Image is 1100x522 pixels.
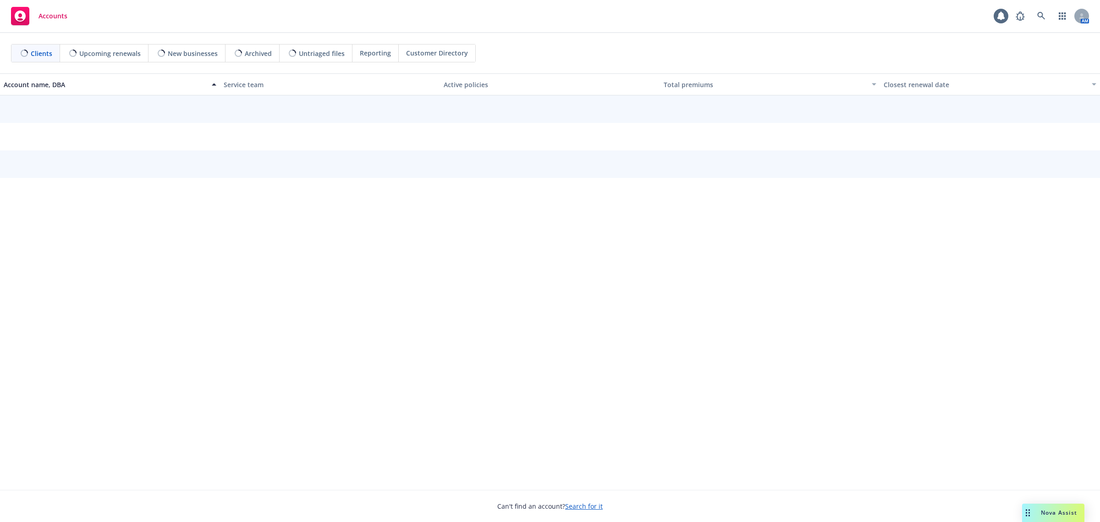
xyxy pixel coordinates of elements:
[1011,7,1029,25] a: Report a Bug
[497,501,603,511] span: Can't find an account?
[565,502,603,511] a: Search for it
[440,73,660,95] button: Active policies
[38,12,67,20] span: Accounts
[1032,7,1050,25] a: Search
[1022,504,1034,522] div: Drag to move
[1053,7,1072,25] a: Switch app
[660,73,880,95] button: Total premiums
[7,3,71,29] a: Accounts
[224,80,436,89] div: Service team
[220,73,440,95] button: Service team
[168,49,218,58] span: New businesses
[1022,504,1084,522] button: Nova Assist
[360,48,391,58] span: Reporting
[79,49,141,58] span: Upcoming renewals
[880,73,1100,95] button: Closest renewal date
[664,80,866,89] div: Total premiums
[299,49,345,58] span: Untriaged files
[31,49,52,58] span: Clients
[406,48,468,58] span: Customer Directory
[245,49,272,58] span: Archived
[444,80,656,89] div: Active policies
[4,80,206,89] div: Account name, DBA
[1041,509,1077,516] span: Nova Assist
[884,80,1086,89] div: Closest renewal date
